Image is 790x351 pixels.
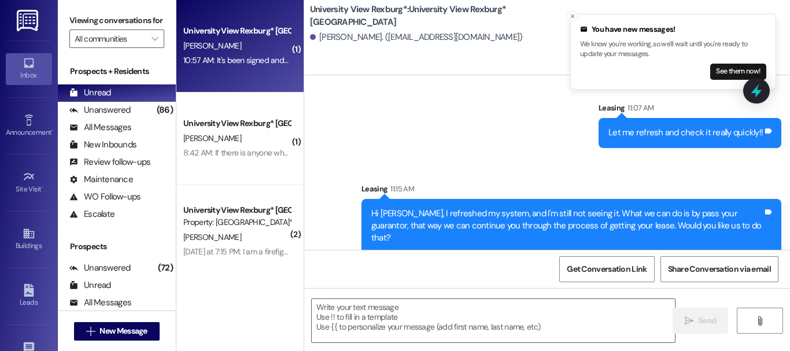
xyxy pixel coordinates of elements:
span: New Message [99,325,147,337]
div: University View Rexburg* [GEOGRAPHIC_DATA] [183,25,290,37]
span: Share Conversation via email [668,263,771,275]
div: Property: [GEOGRAPHIC_DATA]* [183,216,290,228]
div: Unanswered [69,104,131,116]
div: University View Rexburg* [GEOGRAPHIC_DATA] [183,117,290,130]
span: • [51,127,53,135]
button: Close toast [567,10,578,22]
div: Unanswered [69,262,131,274]
div: Unread [69,87,111,99]
div: 10:57 AM: It's been signed and sent by email, if the email does not show up please notify me. [183,55,492,65]
span: [PERSON_NAME] [183,133,241,143]
div: All Messages [69,121,131,134]
button: Get Conversation Link [559,256,654,282]
a: Site Visit • [6,167,52,198]
div: University View Rexburg* [GEOGRAPHIC_DATA] [183,204,290,216]
span: Send [698,315,716,327]
div: Hi [PERSON_NAME], I refreshed my system, and I'm still not seeing it. What we can do is by pass y... [371,208,763,245]
div: [DATE] at 7:15 PM: I am a firefighter and I have been on fires all week so that's why I'm not abl... [183,246,785,257]
button: New Message [74,322,160,341]
span: Get Conversation Link [567,263,647,275]
div: Maintenance [69,173,133,186]
div: Unread [69,279,111,291]
span: [PERSON_NAME] [183,232,241,242]
div: 11:07 AM [625,102,654,114]
div: (72) [155,259,176,277]
div: You have new messages! [580,24,766,35]
img: ResiDesk Logo [17,10,40,31]
div: Escalate [69,208,115,220]
div: All Messages [69,297,131,309]
i:  [755,316,764,326]
label: Viewing conversations for [69,12,164,29]
div: Prospects + Residents [58,65,176,77]
div: WO Follow-ups [69,191,141,203]
a: Buildings [6,224,52,255]
input: All communities [75,29,146,48]
p: We know you're working, so we'll wait until you're ready to update your messages. [580,39,766,60]
div: Prospects [58,241,176,253]
div: (86) [154,101,176,119]
span: [PERSON_NAME] [183,40,241,51]
div: [PERSON_NAME]. ([EMAIL_ADDRESS][DOMAIN_NAME]) [310,31,523,43]
div: 11:15 AM [387,183,414,195]
span: • [42,183,43,191]
i:  [685,316,693,326]
a: Leads [6,280,52,312]
b: University View Rexburg*: University View Rexburg* [GEOGRAPHIC_DATA] [310,3,541,28]
div: Let me refresh and check it really quickly!! [608,127,763,139]
div: Leasing [599,102,781,118]
button: See them now! [710,64,766,80]
div: Leasing [361,183,781,199]
div: 8:42 AM: If there is anyone who does not need their parking permit for the semester, would I be a... [183,147,620,158]
div: Review follow-ups [69,156,150,168]
i:  [152,34,158,43]
i:  [86,327,95,336]
div: New Inbounds [69,139,136,151]
button: Share Conversation via email [660,256,778,282]
button: Send [673,308,729,334]
a: Inbox [6,53,52,84]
